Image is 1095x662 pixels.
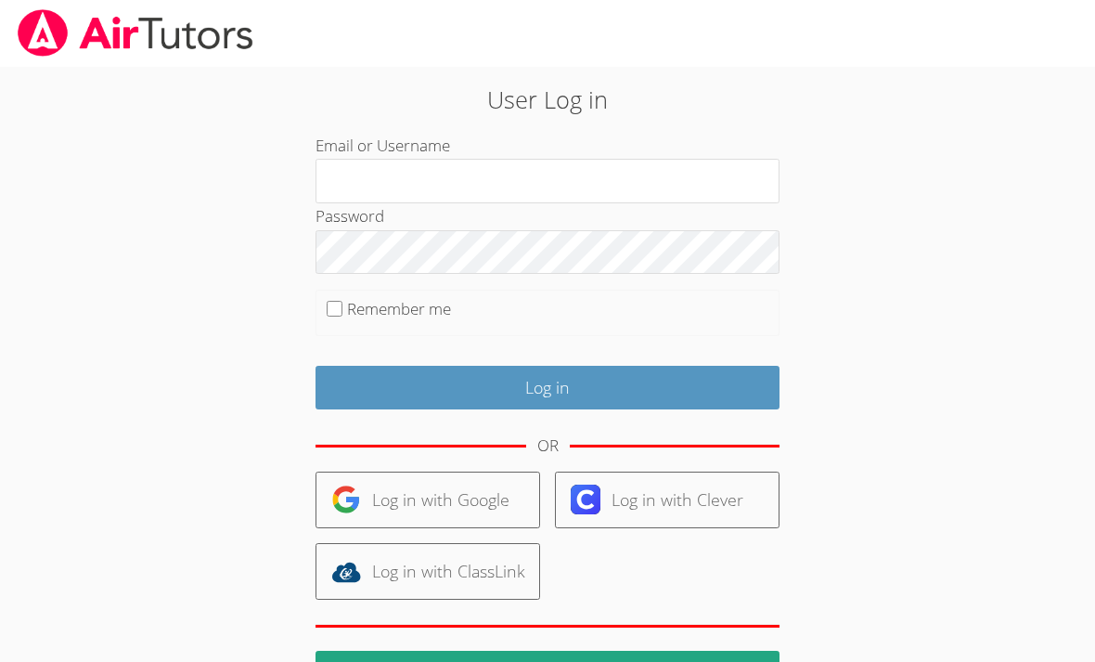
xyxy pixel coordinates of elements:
a: Log in with Clever [555,472,779,528]
a: Log in with Google [316,472,540,528]
label: Password [316,205,384,227]
div: OR [537,433,559,460]
img: airtutors_banner-c4298cdbf04f3fff15de1276eac7730deb9818008684d7c2e4769d2f7ddbe033.png [16,9,255,57]
label: Remember me [347,298,451,319]
img: classlink-logo-d6bb404cc1216ec64c9a2012d9dc4662098be43eaf13dc465df04b49fa7ab582.svg [331,557,361,587]
h2: User Log in [251,82,843,117]
img: google-logo-50288ca7cdecda66e5e0955fdab243c47b7ad437acaf1139b6f446037453330a.svg [331,485,361,514]
input: Log in [316,366,779,409]
label: Email or Username [316,135,450,156]
a: Log in with ClassLink [316,543,540,600]
img: clever-logo-6eab21bc6e7a338710f1a6ff85c0baf02591cd810cc4098c63d3a4b26e2feb20.svg [571,485,600,514]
